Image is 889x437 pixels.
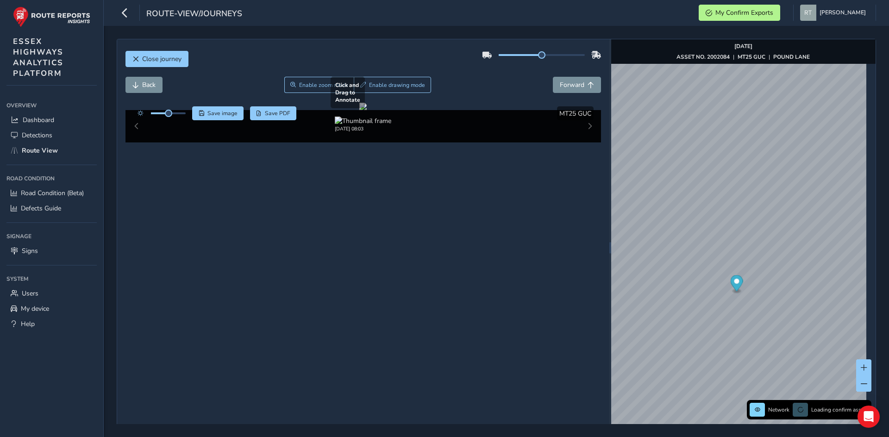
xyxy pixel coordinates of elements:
[676,53,810,61] div: | |
[6,143,97,158] a: Route View
[800,5,816,21] img: diamond-layout
[738,53,765,61] strong: MT25 GUC
[734,43,752,50] strong: [DATE]
[6,316,97,332] a: Help
[676,53,730,61] strong: ASSET NO. 2002084
[6,286,97,301] a: Users
[768,406,789,413] span: Network
[6,229,97,243] div: Signage
[335,125,391,132] div: [DATE] 08:03
[369,81,425,89] span: Enable drawing mode
[6,201,97,216] a: Defects Guide
[284,77,354,93] button: Zoom
[354,77,431,93] button: Draw
[560,80,584,89] span: Forward
[21,304,49,313] span: My device
[265,110,290,117] span: Save PDF
[858,406,880,428] div: Open Intercom Messenger
[13,6,90,27] img: rr logo
[125,77,163,93] button: Back
[21,204,61,213] span: Defects Guide
[125,51,188,67] button: Close journey
[811,406,869,413] span: Loading confirm assets
[6,272,97,286] div: System
[22,131,52,140] span: Detections
[773,53,810,61] strong: POUND LANE
[207,110,238,117] span: Save image
[6,301,97,316] a: My device
[6,243,97,259] a: Signs
[299,81,348,89] span: Enable zoom mode
[6,128,97,143] a: Detections
[820,5,866,21] span: [PERSON_NAME]
[730,275,743,294] div: Map marker
[335,117,391,125] img: Thumbnail frame
[6,172,97,185] div: Road Condition
[22,146,58,155] span: Route View
[553,77,601,93] button: Forward
[142,80,156,89] span: Back
[559,109,591,118] span: MT25 GUC
[192,106,244,120] button: Save
[21,320,35,328] span: Help
[13,36,63,79] span: ESSEX HIGHWAYS ANALYTICS PLATFORM
[250,106,297,120] button: PDF
[142,55,182,63] span: Close journey
[21,189,84,197] span: Road Condition (Beta)
[146,8,242,21] span: route-view/journeys
[715,8,773,17] span: My Confirm Exports
[23,116,54,124] span: Dashboard
[699,5,780,21] button: My Confirm Exports
[6,185,97,201] a: Road Condition (Beta)
[6,112,97,128] a: Dashboard
[22,246,38,255] span: Signs
[22,289,38,298] span: Users
[800,5,869,21] button: [PERSON_NAME]
[6,98,97,112] div: Overview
